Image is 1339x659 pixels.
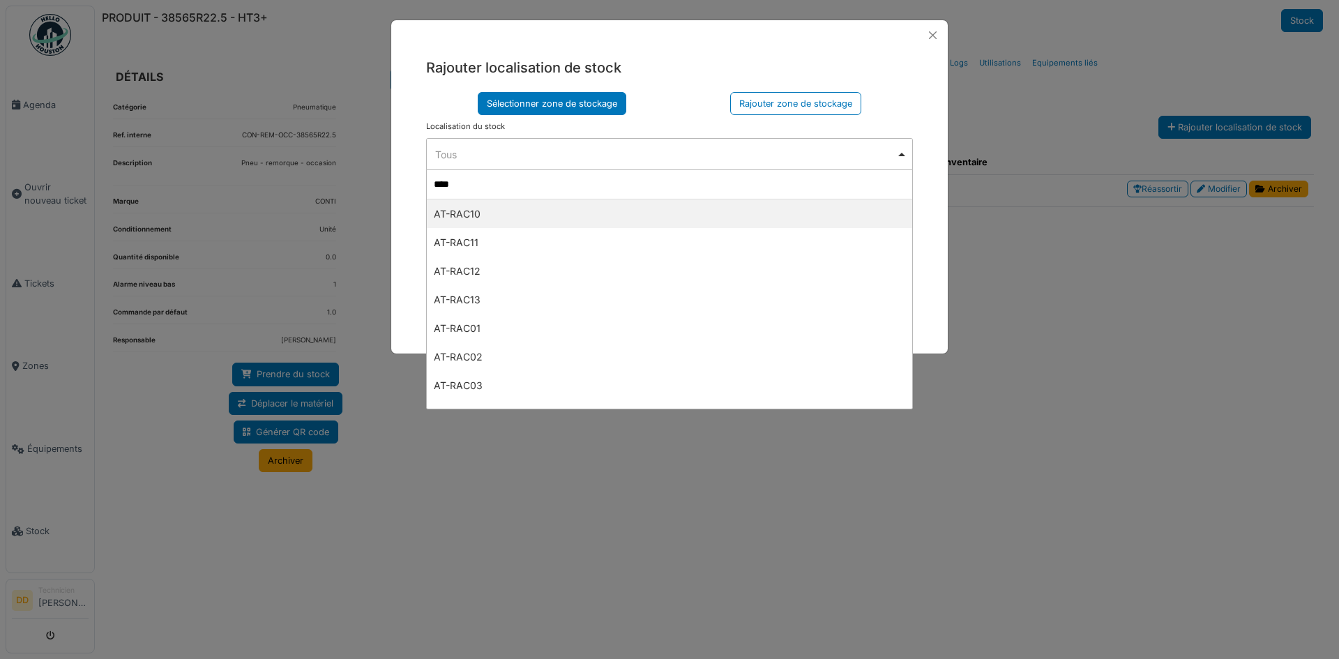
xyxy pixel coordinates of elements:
div: Sélectionner zone de stockage [478,92,626,115]
div: AT-RAC10 [427,199,912,228]
div: AT-RAC02 [427,342,912,371]
div: AT-RAC04 [427,400,912,428]
div: AT-RAC13 [427,285,912,314]
div: AT-RAC01 [427,314,912,342]
div: Tous [435,147,896,162]
div: Rajouter zone de stockage [730,92,861,115]
input: Tous [427,170,912,199]
div: AT-RAC12 [427,257,912,285]
div: AT-RAC03 [427,371,912,400]
div: AT-RAC11 [427,228,912,257]
label: Localisation du stock [426,121,505,132]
